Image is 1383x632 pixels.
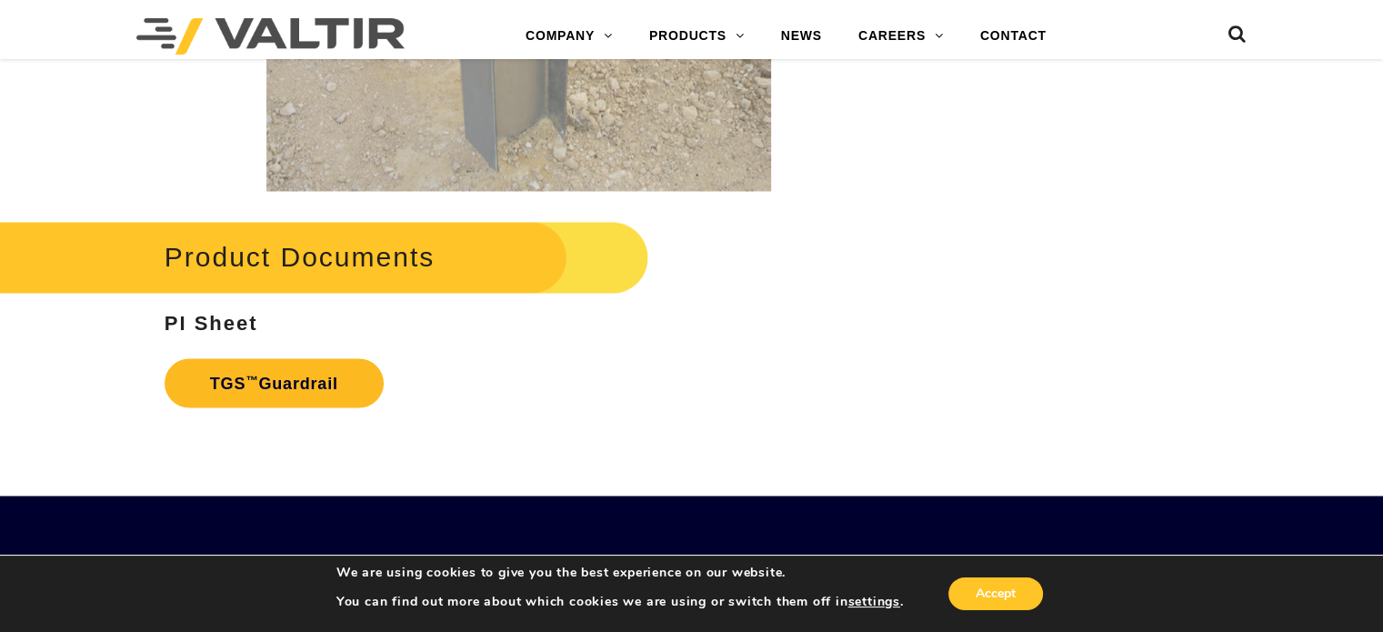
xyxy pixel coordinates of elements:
a: COMPANY [507,18,631,55]
button: settings [847,594,899,610]
strong: PI Sheet [165,312,258,335]
a: PRODUCTS [631,18,763,55]
a: TGS™Guardrail [165,358,384,407]
a: CONTACT [962,18,1065,55]
a: NEWS [763,18,840,55]
p: We are using cookies to give you the best experience on our website. [336,565,904,581]
img: Valtir [136,18,405,55]
p: You can find out more about which cookies we are using or switch them off in . [336,594,904,610]
sup: ™ [246,373,258,386]
a: CAREERS [840,18,962,55]
button: Accept [948,577,1043,610]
